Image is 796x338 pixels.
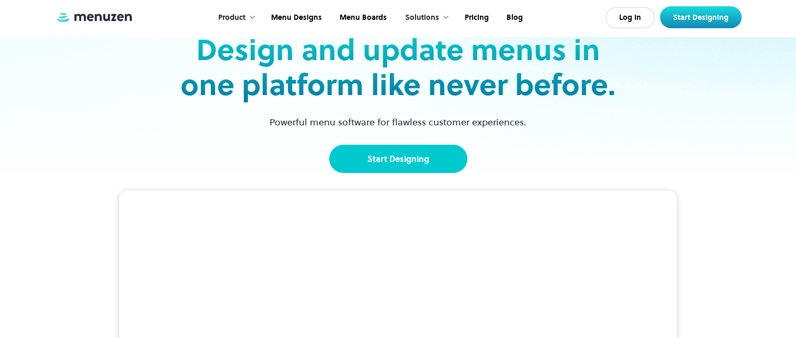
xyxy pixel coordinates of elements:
a: Menu Designs [261,2,330,34]
a: Log In [606,7,655,28]
div: Solutions [405,12,439,24]
div: Product [208,2,261,34]
a: Blog [497,2,531,34]
div: Product [218,12,245,24]
h2: Design and update menus in one platform like never before. [177,32,619,102]
a: Pricing [455,2,497,34]
a: Menu Boards [330,2,395,34]
a: Start Designing [329,145,467,173]
p: Powerful menu software for flawless customer experiences. [256,115,540,129]
div: Solutions [395,2,455,34]
a: Start Designing [660,6,742,28]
